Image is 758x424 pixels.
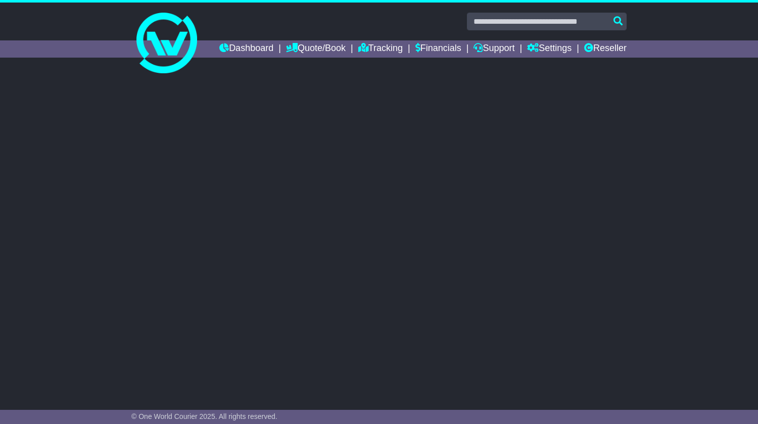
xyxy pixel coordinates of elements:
a: Financials [415,40,461,58]
span: © One World Courier 2025. All rights reserved. [131,412,277,420]
a: Quote/Book [286,40,346,58]
a: Support [473,40,514,58]
a: Tracking [358,40,403,58]
a: Reseller [584,40,627,58]
a: Settings [527,40,572,58]
a: Dashboard [219,40,273,58]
